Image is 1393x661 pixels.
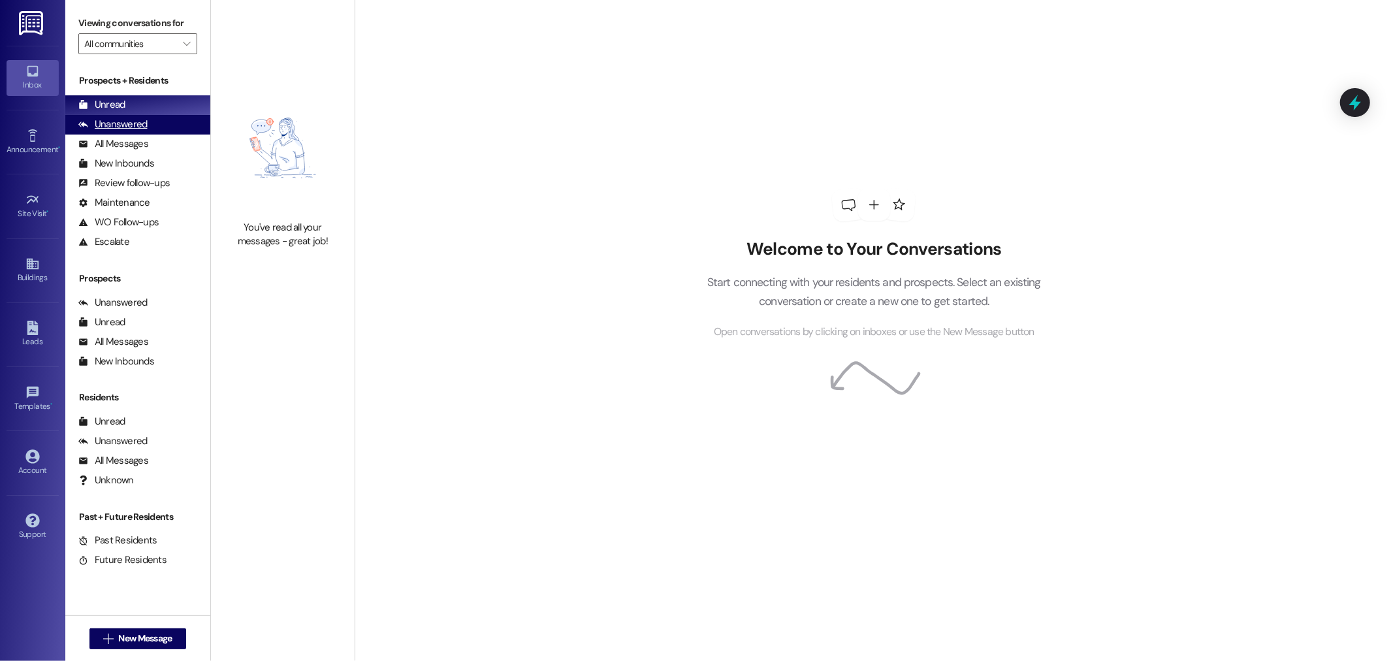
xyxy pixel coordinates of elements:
[65,74,210,88] div: Prospects + Residents
[78,296,148,310] div: Unanswered
[78,434,148,448] div: Unanswered
[58,143,60,152] span: •
[118,632,172,645] span: New Message
[65,272,210,285] div: Prospects
[7,60,59,95] a: Inbox
[225,221,340,249] div: You've read all your messages - great job!
[78,98,125,112] div: Unread
[78,474,134,487] div: Unknown
[7,317,59,352] a: Leads
[78,335,148,349] div: All Messages
[78,415,125,428] div: Unread
[78,157,154,170] div: New Inbounds
[78,553,167,567] div: Future Residents
[78,118,148,131] div: Unanswered
[714,324,1034,340] span: Open conversations by clicking on inboxes or use the New Message button
[65,510,210,524] div: Past + Future Residents
[7,253,59,288] a: Buildings
[78,454,148,468] div: All Messages
[65,391,210,404] div: Residents
[7,509,59,545] a: Support
[78,176,170,190] div: Review follow-ups
[687,273,1061,310] p: Start connecting with your residents and prospects. Select an existing conversation or create a n...
[78,13,197,33] label: Viewing conversations for
[78,315,125,329] div: Unread
[50,400,52,409] span: •
[89,628,186,649] button: New Message
[78,137,148,151] div: All Messages
[225,82,340,214] img: empty-state
[78,196,150,210] div: Maintenance
[78,216,159,229] div: WO Follow-ups
[7,381,59,417] a: Templates •
[84,33,176,54] input: All communities
[7,445,59,481] a: Account
[183,39,190,49] i: 
[78,235,129,249] div: Escalate
[19,11,46,35] img: ResiDesk Logo
[47,207,49,216] span: •
[687,239,1061,260] h2: Welcome to Your Conversations
[78,355,154,368] div: New Inbounds
[7,189,59,224] a: Site Visit •
[78,534,157,547] div: Past Residents
[103,634,113,644] i: 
